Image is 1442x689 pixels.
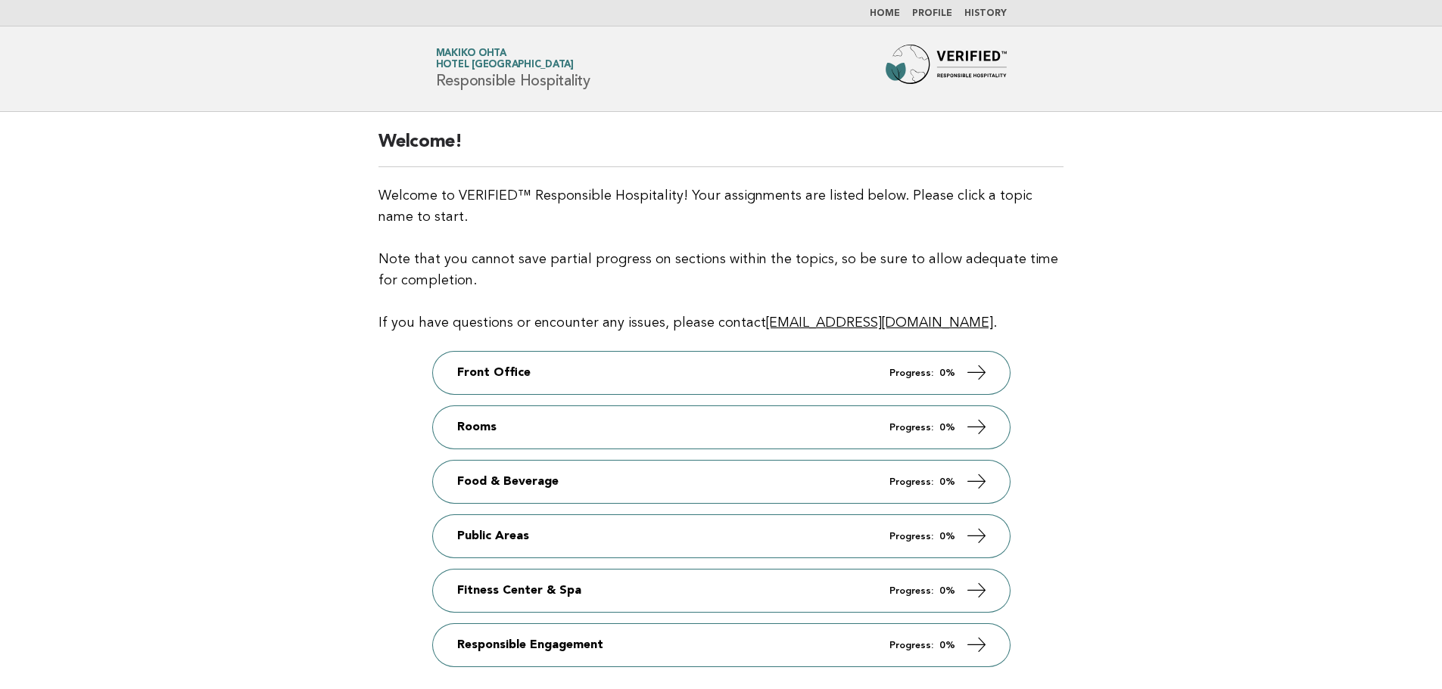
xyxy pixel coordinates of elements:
strong: 0% [939,423,955,433]
h1: Responsible Hospitality [436,49,590,88]
em: Progress: [889,586,933,596]
a: Food & Beverage Progress: 0% [433,461,1010,503]
strong: 0% [939,368,955,378]
img: Forbes Travel Guide [886,45,1007,93]
a: Front Office Progress: 0% [433,352,1010,394]
em: Progress: [889,477,933,487]
p: Welcome to VERIFIED™ Responsible Hospitality! Your assignments are listed below. Please click a t... [378,185,1064,334]
a: Profile [912,9,952,18]
a: Home [870,9,900,18]
em: Progress: [889,532,933,542]
strong: 0% [939,477,955,487]
a: Rooms Progress: 0% [433,406,1010,448]
em: Progress: [889,641,933,650]
a: History [964,9,1007,18]
strong: 0% [939,532,955,542]
strong: 0% [939,586,955,596]
h2: Welcome! [378,130,1064,167]
a: Public Areas Progress: 0% [433,515,1010,557]
a: Makiko OhtaHotel [GEOGRAPHIC_DATA] [436,48,574,70]
span: Hotel [GEOGRAPHIC_DATA] [436,61,574,70]
em: Progress: [889,423,933,433]
a: [EMAIL_ADDRESS][DOMAIN_NAME] [766,316,993,330]
a: Fitness Center & Spa Progress: 0% [433,570,1010,612]
a: Responsible Engagement Progress: 0% [433,624,1010,666]
strong: 0% [939,641,955,650]
em: Progress: [889,368,933,378]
